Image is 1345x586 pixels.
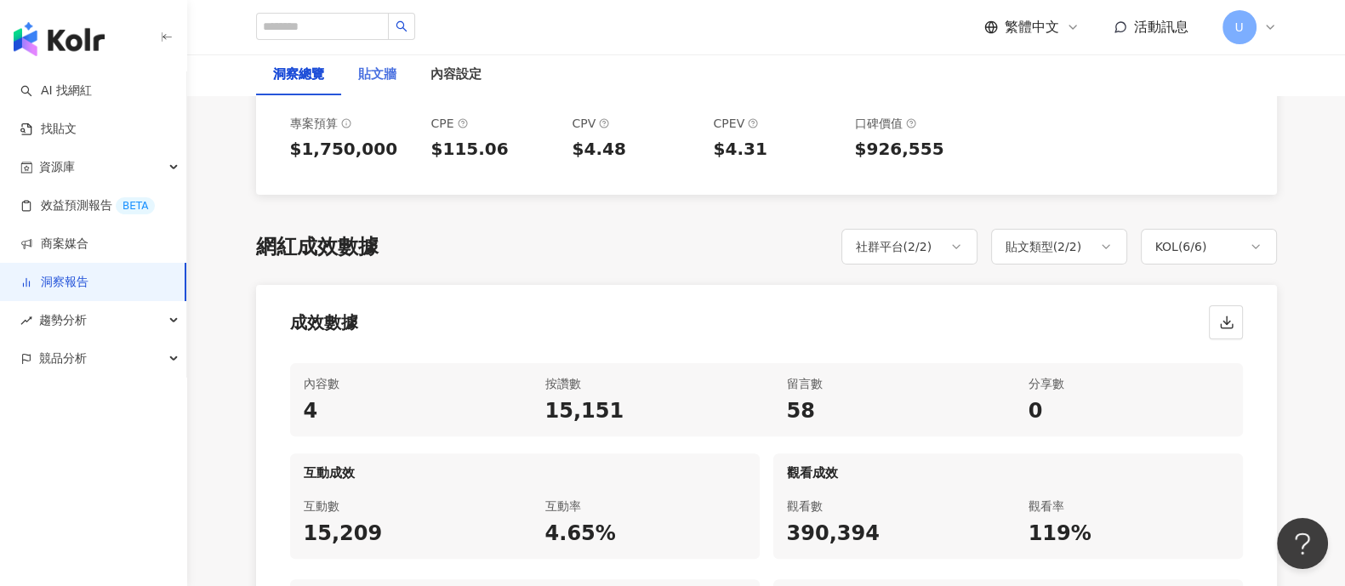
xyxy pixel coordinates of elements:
[573,113,700,134] div: CPV
[20,197,155,214] a: 效益預測報告BETA
[855,113,983,134] div: 口碑價值
[545,397,746,426] div: 15,151
[39,339,87,378] span: 競品分析
[1029,496,1229,516] div: 觀看率
[1234,18,1243,37] span: U
[273,65,324,85] div: 洞察總覽
[1029,397,1229,426] div: 0
[290,137,418,161] div: $1,750,000
[856,236,932,257] div: 社群平台 ( 2 / 2 )
[39,301,87,339] span: 趨勢分析
[787,496,988,516] div: 觀看數
[545,520,746,549] div: 4.65%
[787,520,988,549] div: 390,394
[304,496,504,516] div: 互動數
[256,233,379,262] div: 網紅成效數據
[358,65,396,85] div: 貼文牆
[430,65,482,85] div: 內容設定
[1029,373,1229,394] div: 分享數
[545,496,746,516] div: 互動率
[304,373,504,394] div: 內容數
[431,137,559,161] div: $115.06
[714,137,841,161] div: $4.31
[290,453,760,486] div: 互動成效
[855,137,983,161] div: $926,555
[290,113,418,134] div: 專案預算
[304,520,504,549] div: 15,209
[20,121,77,138] a: 找貼文
[1029,520,1229,549] div: 119%
[787,373,988,394] div: 留言數
[39,148,75,186] span: 資源庫
[787,397,988,426] div: 58
[20,82,92,100] a: searchAI 找網紅
[773,453,1243,486] div: 觀看成效
[714,113,841,134] div: CPEV
[20,274,88,291] a: 洞察報告
[1155,236,1207,257] div: KOL ( 6 / 6 )
[1134,19,1188,35] span: 活動訊息
[545,373,746,394] div: 按讚數
[573,137,700,161] div: $4.48
[20,315,32,327] span: rise
[431,113,559,134] div: CPE
[396,20,407,32] span: search
[1005,18,1059,37] span: 繁體中文
[14,22,105,56] img: logo
[1006,236,1082,257] div: 貼文類型 ( 2 / 2 )
[304,397,504,426] div: 4
[20,236,88,253] a: 商案媒合
[290,310,358,334] div: 成效數據
[1277,518,1328,569] iframe: Help Scout Beacon - Open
